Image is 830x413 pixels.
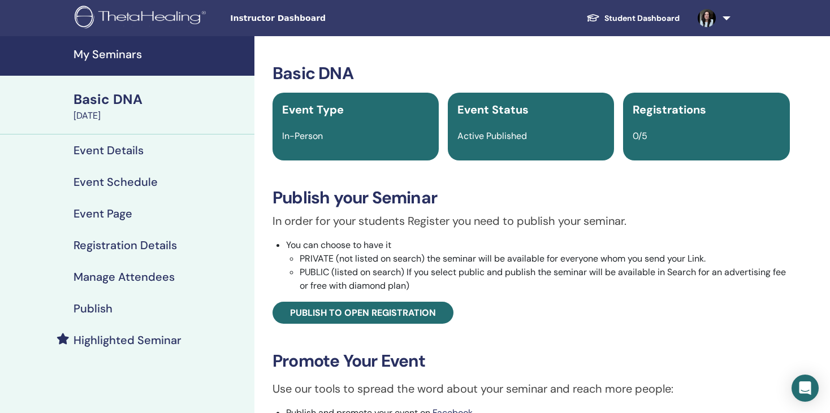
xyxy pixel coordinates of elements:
[273,302,453,324] a: Publish to open registration
[577,8,689,29] a: Student Dashboard
[74,144,144,157] h4: Event Details
[273,63,790,84] h3: Basic DNA
[75,6,210,31] img: logo.png
[286,238,790,293] li: You can choose to have it
[74,270,175,284] h4: Manage Attendees
[74,90,248,109] div: Basic DNA
[273,212,790,229] p: In order for your students Register you need to publish your seminar.
[273,380,790,397] p: Use our tools to spread the word about your seminar and reach more people:
[273,188,790,208] h3: Publish your Seminar
[300,266,790,293] li: PUBLIC (listed on search) If you select public and publish the seminar will be available in Searc...
[74,207,132,220] h4: Event Page
[282,130,323,142] span: In-Person
[457,130,527,142] span: Active Published
[457,102,529,117] span: Event Status
[273,351,790,371] h3: Promote Your Event
[698,9,716,27] img: default.jpg
[74,109,248,123] div: [DATE]
[633,130,647,142] span: 0/5
[633,102,706,117] span: Registrations
[74,302,113,315] h4: Publish
[74,333,181,347] h4: Highlighted Seminar
[74,238,177,252] h4: Registration Details
[300,252,790,266] li: PRIVATE (not listed on search) the seminar will be available for everyone whom you send your Link.
[792,375,819,402] div: Open Intercom Messenger
[290,307,436,319] span: Publish to open registration
[67,90,254,123] a: Basic DNA[DATE]
[230,12,400,24] span: Instructor Dashboard
[74,175,158,189] h4: Event Schedule
[74,47,248,61] h4: My Seminars
[586,13,600,23] img: graduation-cap-white.svg
[282,102,344,117] span: Event Type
